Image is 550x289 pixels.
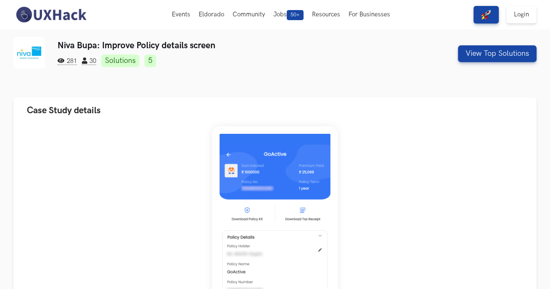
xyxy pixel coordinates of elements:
img: UXHack-logo.png [13,6,88,23]
span: 281 [58,57,77,65]
span: 30 [82,57,96,65]
span: Case Study details [27,105,101,116]
span: 50+ [287,10,304,20]
h3: Niva Bupa: Improve Policy details screen [58,40,404,51]
a: Solutions [101,55,139,67]
button: View Top Solutions [458,45,537,62]
button: Case Study details [13,97,537,124]
img: rocket [481,10,491,20]
img: Niva Bupa logo [13,37,45,68]
a: 5 [144,55,156,67]
a: Login [506,6,537,23]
